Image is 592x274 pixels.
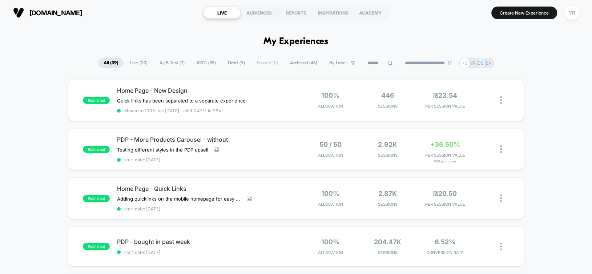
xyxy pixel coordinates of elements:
span: 100% [321,190,339,197]
p: EA [486,60,491,66]
span: published [83,195,110,202]
div: INSPIRATIONS [315,7,352,19]
span: start date: [DATE] [117,157,295,162]
div: + 3 [459,58,470,68]
span: Sessions [361,153,415,158]
span: Sessions [361,250,415,255]
span: PER SESSION VALUE [418,202,472,207]
span: 100% ( 28 ) [191,58,221,68]
span: published [83,146,110,153]
span: 6.52% [435,238,455,246]
span: 50 / 50 [319,141,342,148]
span: 204.47k [374,238,401,246]
span: 100% [321,92,339,99]
span: Quick links has been separated to a separate experience [117,98,246,104]
span: Testing different styles in the PDP upsell [117,147,208,153]
span: 2.92k [378,141,397,148]
div: LIVE [204,7,241,19]
h1: My Experiences [263,36,329,47]
img: close [500,243,502,250]
span: PER SESSION VALUE [418,104,472,109]
span: Sessions [361,104,415,109]
span: +36.50% [430,141,460,148]
span: 2.87k [378,190,397,197]
span: start date: [DATE] [117,206,295,211]
span: Moved to 100% on: [DATE] . Uplift: 2.47% in PSV [124,108,221,113]
img: end [447,61,452,65]
span: Archived ( 46 ) [285,58,323,68]
span: All ( 39 ) [98,58,124,68]
span: PDP - More Products Carousel - without [117,136,295,143]
div: REPORTS [278,7,315,19]
span: Allocation [318,153,343,158]
div: AUDIENCES [241,7,278,19]
span: Home Page - Quick Links [117,185,295,192]
span: By Label [329,60,347,66]
span: PDP - bought in past week [117,238,295,245]
button: Create New Experience [491,7,557,19]
span: Allocation [318,202,343,207]
p: YR [470,60,476,66]
span: Allocation [318,250,343,255]
button: YR [563,5,581,20]
img: close [500,145,502,153]
span: 100% [321,238,339,246]
p: DS [478,60,484,66]
span: for מיני קולקשן [418,160,472,163]
span: published [83,97,110,104]
span: published [83,243,110,250]
div: YR [565,6,579,20]
span: ₪23.54 [433,92,457,99]
span: 446 [381,92,394,99]
span: Draft ( 9 ) [222,58,250,68]
span: A/B Test ( 2 ) [154,58,190,68]
span: [DOMAIN_NAME] [29,9,82,17]
img: Visually logo [13,7,24,18]
span: Sessions [361,202,415,207]
button: [DOMAIN_NAME] [11,7,84,19]
span: PER SESSION VALUE [418,153,472,158]
div: ACADEMY [352,7,389,19]
span: Adding quicklinks on the mobile homepage for easy navigation - including links to the RH page [117,196,241,202]
span: CONVERSION RATE [418,250,472,255]
span: Allocation [318,104,343,109]
span: Live ( 30 ) [125,58,153,68]
img: close [500,194,502,202]
span: start date: [DATE] [117,250,295,255]
img: close [500,96,502,104]
span: Home Page - New Design [117,87,295,94]
span: ₪20.50 [433,190,457,197]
